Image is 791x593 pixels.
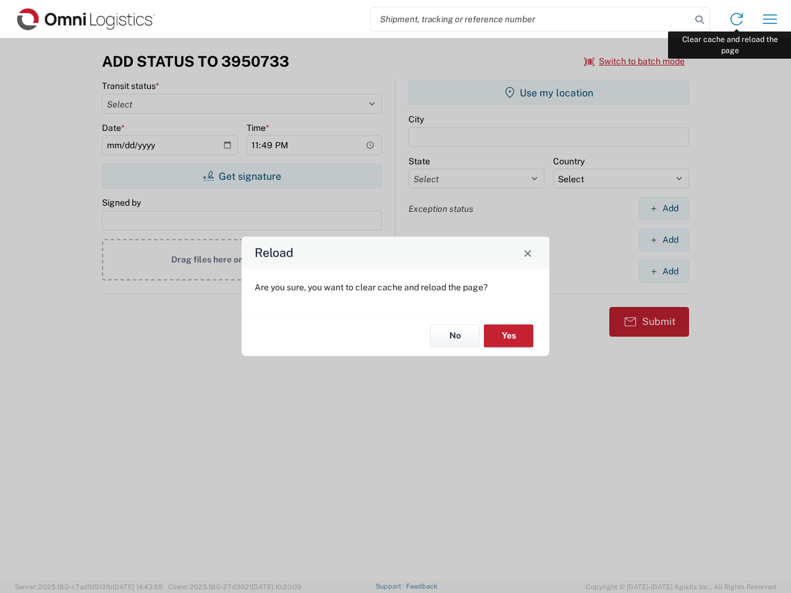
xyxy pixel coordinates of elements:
button: Close [519,244,536,261]
h4: Reload [255,244,294,262]
button: Yes [484,324,533,347]
button: No [430,324,480,347]
p: Are you sure, you want to clear cache and reload the page? [255,282,536,293]
input: Shipment, tracking or reference number [371,7,691,31]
